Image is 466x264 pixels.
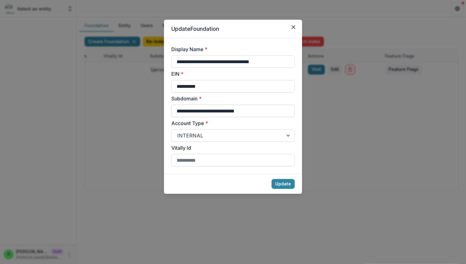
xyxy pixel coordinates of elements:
[171,144,291,152] label: Vitally Id
[272,179,295,189] button: Update
[288,22,298,32] button: Close
[171,46,291,53] label: Display Name
[164,20,302,38] header: Update Foundation
[171,95,291,102] label: Subdomain
[171,70,291,78] label: EIN
[171,120,291,127] label: Account Type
